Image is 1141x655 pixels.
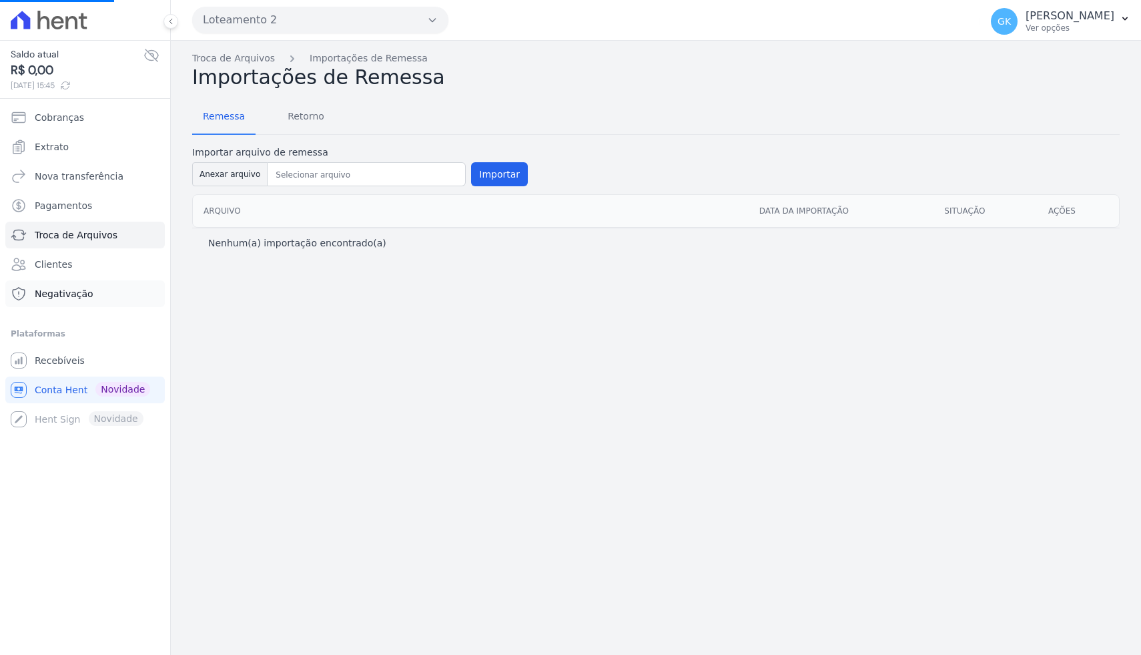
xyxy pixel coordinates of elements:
[280,103,332,130] span: Retorno
[192,7,448,33] button: Loteamento 2
[5,163,165,190] a: Nova transferência
[193,195,749,227] th: Arquivo
[933,195,1038,227] th: Situação
[310,51,428,65] a: Importações de Remessa
[192,100,256,135] a: Remessa
[35,383,87,397] span: Conta Hent
[270,167,462,183] input: Selecionar arquivo
[35,111,84,124] span: Cobranças
[11,61,143,79] span: R$ 0,00
[192,162,268,186] button: Anexar arquivo
[5,104,165,131] a: Cobranças
[208,236,386,250] p: Nenhum(a) importação encontrado(a)
[35,228,117,242] span: Troca de Arquivos
[195,103,253,130] span: Remessa
[1026,9,1114,23] p: [PERSON_NAME]
[35,354,85,367] span: Recebíveis
[35,140,69,154] span: Extrato
[5,192,165,219] a: Pagamentos
[5,347,165,374] a: Recebíveis
[749,195,934,227] th: Data da Importação
[192,65,1120,89] h2: Importações de Remessa
[5,222,165,248] a: Troca de Arquivos
[980,3,1141,40] button: GK [PERSON_NAME] Ver opções
[192,51,1120,65] nav: Breadcrumb
[35,258,72,271] span: Clientes
[5,280,165,307] a: Negativação
[35,287,93,300] span: Negativação
[11,47,143,61] span: Saldo atual
[471,162,528,186] button: Importar
[35,199,92,212] span: Pagamentos
[5,134,165,160] a: Extrato
[192,51,275,65] a: Troca de Arquivos
[5,377,165,403] a: Conta Hent Novidade
[192,146,528,160] label: Importar arquivo de remessa
[35,170,123,183] span: Nova transferência
[11,104,159,433] nav: Sidebar
[277,100,335,135] a: Retorno
[11,326,159,342] div: Plataformas
[5,251,165,278] a: Clientes
[11,79,143,91] span: [DATE] 15:45
[1026,23,1114,33] p: Ver opções
[998,17,1011,26] span: GK
[1038,195,1119,227] th: Ações
[95,382,150,397] span: Novidade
